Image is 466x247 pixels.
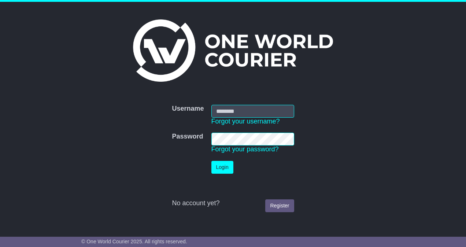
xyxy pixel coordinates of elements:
[172,105,204,113] label: Username
[133,19,333,82] img: One World
[211,145,279,153] a: Forgot your password?
[172,133,203,141] label: Password
[265,199,294,212] a: Register
[81,239,187,244] span: © One World Courier 2025. All rights reserved.
[211,161,233,174] button: Login
[211,118,280,125] a: Forgot your username?
[172,199,294,207] div: No account yet?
